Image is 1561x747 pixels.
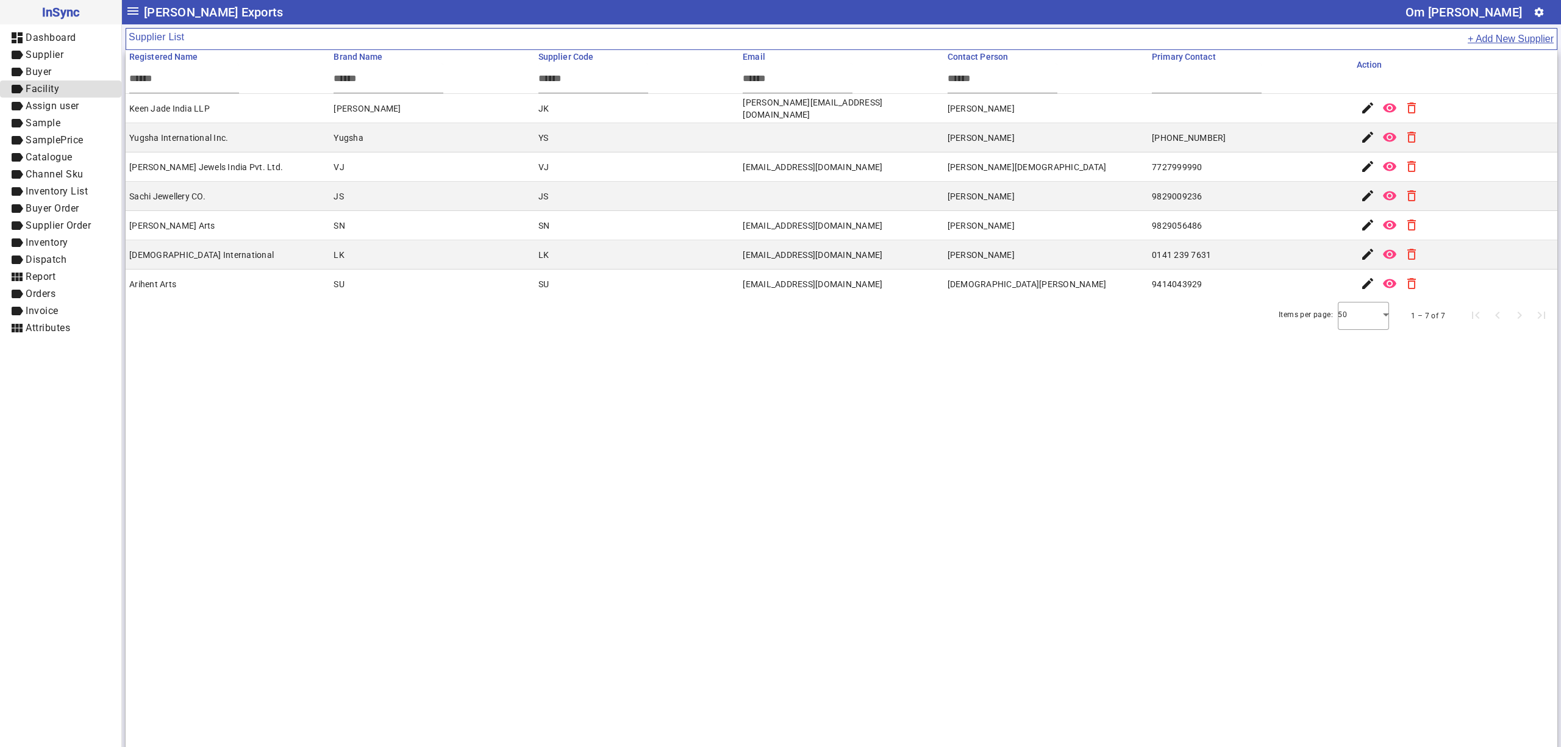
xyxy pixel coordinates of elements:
mat-icon: remove_red_eye [1382,218,1397,232]
span: Report [26,271,55,282]
span: InSync [10,2,112,22]
mat-icon: label [10,235,24,250]
div: [PERSON_NAME][DEMOGRAPHIC_DATA] [948,161,1107,173]
span: Channel Sku [26,168,84,180]
mat-icon: label [10,99,24,113]
mat-icon: settings [1534,7,1545,18]
span: Email [743,52,765,62]
span: Dispatch [26,254,66,265]
mat-icon: edit [1360,130,1375,145]
div: [EMAIL_ADDRESS][DOMAIN_NAME] [743,249,882,261]
div: 9829056486 [1152,220,1202,232]
div: Sachi Jewellery CO. [129,190,205,202]
mat-icon: remove_red_eye [1382,159,1397,174]
mat-icon: remove_red_eye [1382,130,1397,145]
div: [PERSON_NAME][EMAIL_ADDRESS][DOMAIN_NAME] [743,96,940,121]
div: Items per page: [1279,309,1333,321]
div: [PERSON_NAME] Jewels India Pvt. Ltd. [129,161,283,173]
span: Supplier Order [26,220,91,231]
mat-icon: menu [126,4,140,18]
div: [PERSON_NAME] Arts [129,220,215,232]
mat-icon: delete_outline [1404,247,1419,262]
mat-icon: remove_red_eye [1382,276,1397,291]
mat-icon: label [10,252,24,267]
div: LK [538,249,549,261]
span: Supplier [26,49,63,60]
span: Contact Person [948,52,1008,62]
mat-icon: remove_red_eye [1382,188,1397,203]
span: Dashboard [26,32,76,43]
div: [PERSON_NAME] [948,249,1015,261]
span: Catalogue [26,151,73,163]
div: SN [538,220,550,232]
mat-icon: dashboard [10,30,24,45]
div: [PERSON_NAME] [948,190,1015,202]
div: [DEMOGRAPHIC_DATA][PERSON_NAME] [948,278,1107,290]
div: [PERSON_NAME] [948,132,1015,144]
mat-icon: delete_outline [1404,218,1419,232]
div: [EMAIL_ADDRESS][DOMAIN_NAME] [743,220,882,232]
div: [EMAIL_ADDRESS][DOMAIN_NAME] [743,161,882,173]
mat-icon: label [10,150,24,165]
div: JS [334,190,344,202]
span: Supplier Code [538,52,593,62]
div: Action [1357,58,1382,71]
span: Brand Name [334,52,382,62]
span: [PERSON_NAME] Exports [144,2,283,22]
mat-icon: edit [1360,218,1375,232]
div: [PERSON_NAME] [948,220,1015,232]
span: Assign user [26,100,79,112]
span: Invoice [26,305,59,316]
div: VJ [334,161,345,173]
span: Attributes [26,322,70,334]
mat-icon: edit [1360,188,1375,203]
div: Arihent Arts [129,278,176,290]
div: SU [334,278,345,290]
div: Yugsha International Inc. [129,132,228,144]
mat-icon: label [10,184,24,199]
div: Keen Jade India LLP [129,102,210,115]
span: Sample [26,117,60,129]
mat-card-header: Supplier List [126,28,1557,50]
button: + Add New Supplier [1467,31,1554,47]
mat-icon: edit [1360,247,1375,262]
div: JS [538,190,549,202]
mat-icon: label [10,167,24,182]
div: [PERSON_NAME] [334,102,401,115]
mat-icon: label [10,304,24,318]
mat-icon: view_module [10,321,24,335]
span: Inventory [26,237,68,248]
mat-icon: edit [1360,101,1375,115]
span: Primary Contact [1152,52,1216,62]
div: [PHONE_NUMBER] [1152,132,1226,144]
mat-icon: label [10,287,24,301]
span: Facility [26,83,59,95]
div: JK [538,102,549,115]
span: Buyer [26,66,52,77]
div: [DEMOGRAPHIC_DATA] International [129,249,274,261]
mat-icon: label [10,116,24,130]
mat-icon: view_module [10,270,24,284]
div: 9414043929 [1152,278,1202,290]
div: YS [538,132,549,144]
div: LK [334,249,345,261]
mat-icon: remove_red_eye [1382,101,1397,115]
div: Om [PERSON_NAME] [1406,2,1522,22]
div: 7727999990 [1152,161,1202,173]
div: Yugsha [334,132,363,144]
span: Inventory List [26,185,88,197]
mat-icon: delete_outline [1404,101,1419,115]
div: SU [538,278,549,290]
mat-icon: delete_outline [1404,276,1419,291]
div: 0141 239 7631 [1152,249,1211,261]
div: [EMAIL_ADDRESS][DOMAIN_NAME] [743,278,882,290]
div: 1 – 7 of 7 [1411,310,1445,322]
mat-icon: label [10,218,24,233]
mat-icon: delete_outline [1404,159,1419,174]
div: 9829009236 [1152,190,1202,202]
mat-icon: edit [1360,276,1375,291]
span: Registered Name [129,52,198,62]
span: SamplePrice [26,134,84,146]
div: [PERSON_NAME] [948,102,1015,115]
div: SN [334,220,345,232]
